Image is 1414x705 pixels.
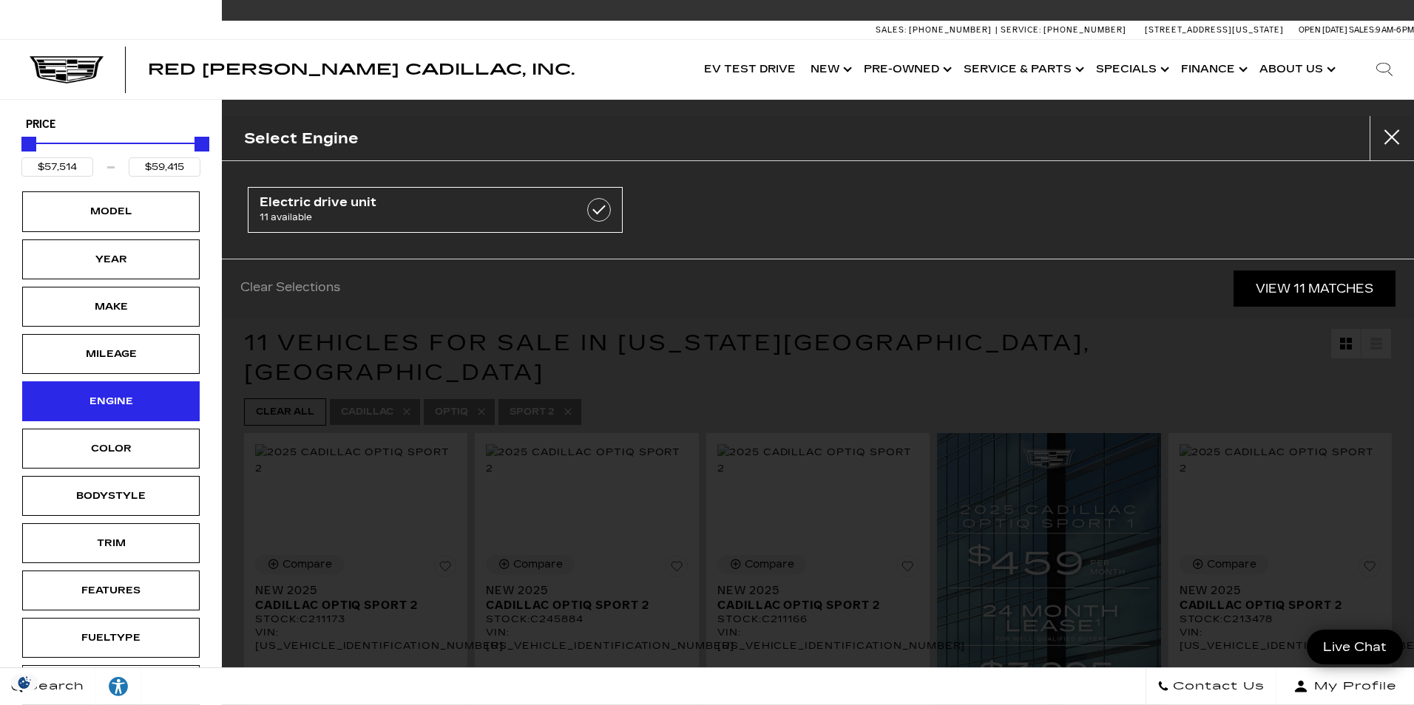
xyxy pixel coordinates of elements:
[74,203,148,219] div: Model
[22,287,200,327] div: MakeMake
[74,488,148,504] div: Bodystyle
[96,675,141,698] div: Explore your accessibility options
[21,157,93,177] input: Minimum
[23,676,84,697] span: Search
[74,393,148,409] div: Engine
[74,630,148,646] div: Fueltype
[22,334,200,374] div: MileageMileage
[1089,40,1174,99] a: Specials
[22,571,200,610] div: FeaturesFeatures
[260,195,558,210] span: Electric drive unit
[1276,668,1414,705] button: Open user profile menu
[803,40,856,99] a: New
[30,56,104,84] img: Cadillac Dark Logo with Cadillac White Text
[244,126,359,151] h2: Select Engine
[7,675,41,690] section: Click to Open Cookie Consent Modal
[1146,668,1276,705] a: Contact Us
[96,668,141,705] a: Explore your accessibility options
[1316,638,1394,655] span: Live Chat
[129,157,200,177] input: Maximum
[1355,40,1414,99] div: Search
[22,523,200,563] div: TrimTrim
[1174,40,1252,99] a: Finance
[74,582,148,599] div: Features
[148,62,575,77] a: Red [PERSON_NAME] Cadillac, Inc.
[74,535,148,551] div: Trim
[22,191,200,231] div: ModelModel
[7,675,41,690] img: Opt-Out Icon
[22,381,200,421] div: EngineEngine
[1043,25,1126,35] span: [PHONE_NUMBER]
[22,665,200,705] div: TransmissionTransmission
[248,187,623,233] a: Electric drive unit11 available
[22,239,200,279] div: YearYear
[74,440,148,457] div: Color
[909,25,992,35] span: [PHONE_NUMBER]
[1252,40,1340,99] a: About Us
[995,26,1130,34] a: Service: [PHONE_NUMBER]
[1308,676,1397,697] span: My Profile
[74,299,148,315] div: Make
[1349,25,1376,35] span: Sales:
[956,40,1089,99] a: Service & Parts
[22,429,200,469] div: ColorColor
[1299,25,1347,35] span: Open [DATE]
[74,251,148,268] div: Year
[1370,116,1414,160] button: Close
[22,476,200,516] div: BodystyleBodystyle
[1307,630,1403,664] a: Live Chat
[240,280,340,298] a: Clear Selections
[22,618,200,658] div: FueltypeFueltype
[876,25,907,35] span: Sales:
[1001,25,1041,35] span: Service:
[1234,270,1396,307] a: View 11 Matches
[26,118,196,132] h5: Price
[21,132,200,177] div: Price
[876,26,995,34] a: Sales: [PHONE_NUMBER]
[1376,25,1414,35] span: 9 AM-6 PM
[21,137,36,151] div: Minimum Price
[1145,25,1284,35] a: [STREET_ADDRESS][US_STATE]
[148,61,575,78] span: Red [PERSON_NAME] Cadillac, Inc.
[194,137,209,151] div: Maximum Price
[74,346,148,362] div: Mileage
[856,40,956,99] a: Pre-Owned
[260,210,558,225] span: 11 available
[697,40,803,99] a: EV Test Drive
[1169,676,1265,697] span: Contact Us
